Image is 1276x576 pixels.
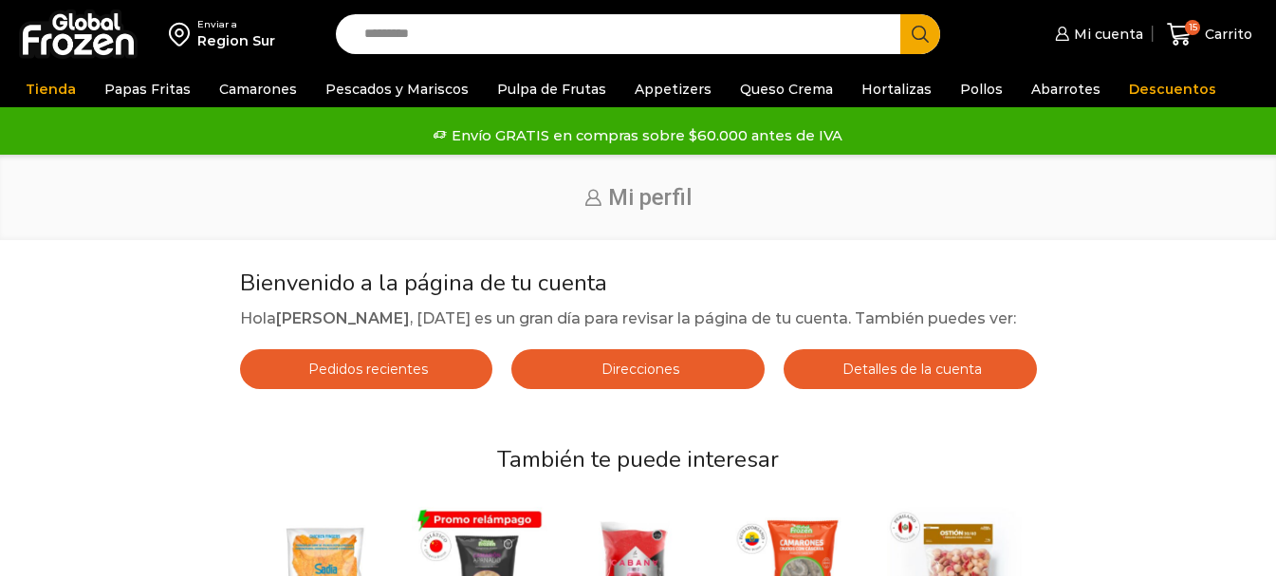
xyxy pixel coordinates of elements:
[276,309,410,327] strong: [PERSON_NAME]
[1119,71,1226,107] a: Descuentos
[511,349,765,389] a: Direcciones
[1185,20,1200,35] span: 15
[1200,25,1252,44] span: Carrito
[240,349,493,389] a: Pedidos recientes
[210,71,306,107] a: Camarones
[730,71,842,107] a: Queso Crema
[169,18,197,50] img: address-field-icon.svg
[316,71,478,107] a: Pescados y Mariscos
[1162,12,1257,57] a: 15 Carrito
[625,71,721,107] a: Appetizers
[16,71,85,107] a: Tienda
[197,31,275,50] div: Region Sur
[497,444,779,474] span: También te puede interesar
[95,71,200,107] a: Papas Fritas
[304,361,428,378] span: Pedidos recientes
[597,361,679,378] span: Direcciones
[852,71,941,107] a: Hortalizas
[197,18,275,31] div: Enviar a
[1050,15,1143,53] a: Mi cuenta
[784,349,1037,389] a: Detalles de la cuenta
[608,184,692,211] span: Mi perfil
[951,71,1012,107] a: Pollos
[900,14,940,54] button: Search button
[240,268,607,298] span: Bienvenido a la página de tu cuenta
[240,307,1037,331] p: Hola , [DATE] es un gran día para revisar la página de tu cuenta. También puedes ver:
[838,361,982,378] span: Detalles de la cuenta
[1022,71,1110,107] a: Abarrotes
[488,71,616,107] a: Pulpa de Frutas
[1069,25,1143,44] span: Mi cuenta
